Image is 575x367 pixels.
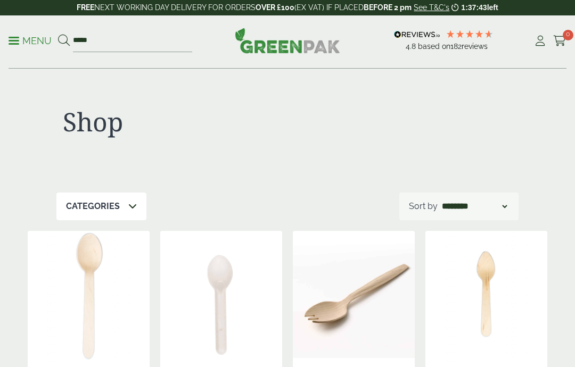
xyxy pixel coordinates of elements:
strong: BEFORE 2 pm [364,3,412,12]
select: Shop order [440,200,509,213]
img: Biodegradable Wooden Tea Spoon-0 [425,231,547,364]
span: 4.8 [406,42,418,51]
a: 0 [553,33,566,49]
strong: FREE [77,3,94,12]
p: Sort by [409,200,438,213]
p: Menu [9,35,52,47]
span: Based on [418,42,450,51]
img: REVIEWS.io [394,31,440,38]
span: reviews [462,42,488,51]
span: 1:37:43 [461,3,487,12]
img: GreenPak Supplies [235,28,340,53]
span: left [487,3,498,12]
i: Cart [553,36,566,46]
img: Biodegradable Wooden Dessert Spoon-0 [28,231,150,364]
span: 182 [450,42,462,51]
span: 0 [563,30,573,40]
img: 10100.06-High [293,231,415,364]
a: See T&C's [414,3,449,12]
i: My Account [533,36,547,46]
h1: Shop [63,106,281,137]
a: Menu [9,35,52,45]
img: Bagasse Spoon [160,231,282,364]
strong: OVER £100 [256,3,294,12]
div: 4.79 Stars [446,29,494,39]
p: Categories [66,200,120,213]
